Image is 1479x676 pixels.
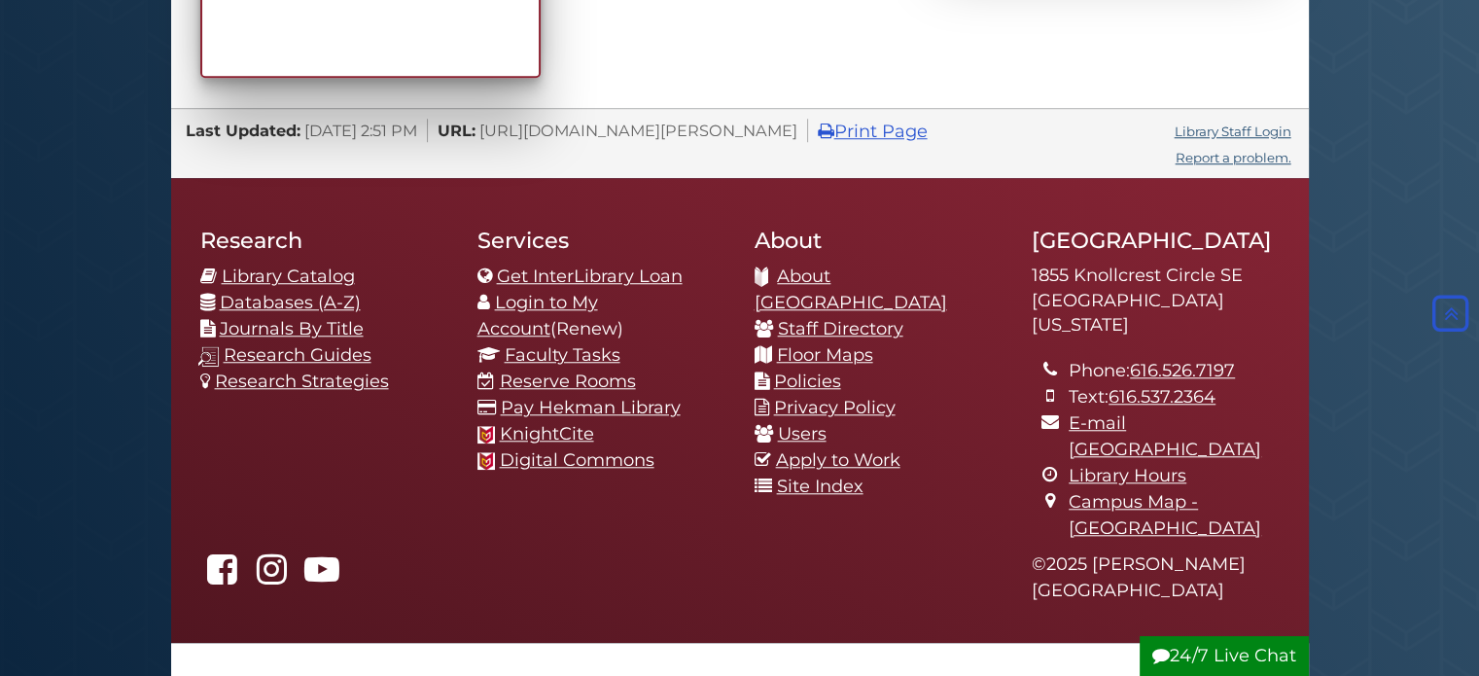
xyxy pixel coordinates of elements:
[774,397,896,418] a: Privacy Policy
[250,565,295,587] a: hekmanlibrary on Instagram
[1032,551,1280,604] p: © 2025 [PERSON_NAME][GEOGRAPHIC_DATA]
[200,227,448,254] h2: Research
[222,266,355,287] a: Library Catalog
[304,121,417,140] span: [DATE] 2:51 PM
[500,449,654,471] a: Digital Commons
[1175,124,1291,139] a: Library Staff Login
[776,449,900,471] a: Apply to Work
[1069,465,1186,486] a: Library Hours
[198,346,219,367] img: research-guides-icon-white_37x37.png
[1032,227,1280,254] h2: [GEOGRAPHIC_DATA]
[477,290,725,342] li: (Renew)
[1069,358,1279,384] li: Phone:
[505,344,620,366] a: Faculty Tasks
[1069,491,1261,539] a: Campus Map - [GEOGRAPHIC_DATA]
[477,452,495,470] img: Calvin favicon logo
[299,565,344,587] a: Hekman Library on YouTube
[777,476,863,497] a: Site Index
[778,423,827,445] a: Users
[186,121,300,140] span: Last Updated:
[477,426,495,444] img: Calvin favicon logo
[774,371,841,392] a: Policies
[1069,412,1261,460] a: E-mail [GEOGRAPHIC_DATA]
[1140,636,1309,676] button: 24/7 Live Chat
[755,266,947,313] a: About [GEOGRAPHIC_DATA]
[755,227,1003,254] h2: About
[818,123,834,140] i: Print Page
[501,397,681,418] a: Pay Hekman Library
[1176,150,1291,165] a: Report a problem.
[215,371,389,392] a: Research Strategies
[220,318,364,339] a: Journals By Title
[220,292,361,313] a: Databases (A-Z)
[777,344,873,366] a: Floor Maps
[438,121,475,140] span: URL:
[477,227,725,254] h2: Services
[818,121,928,142] a: Print Page
[224,344,371,366] a: Research Guides
[1427,302,1474,324] a: Back to Top
[500,423,594,445] a: KnightCite
[1032,264,1280,338] address: 1855 Knollcrest Circle SE [GEOGRAPHIC_DATA][US_STATE]
[200,565,245,587] a: Hekman Library on Facebook
[477,292,598,339] a: Login to My Account
[1130,360,1235,381] a: 616.526.7197
[500,371,636,392] a: Reserve Rooms
[479,121,797,140] span: [URL][DOMAIN_NAME][PERSON_NAME]
[497,266,683,287] a: Get InterLibrary Loan
[778,318,903,339] a: Staff Directory
[1069,384,1279,410] li: Text:
[1109,386,1215,408] a: 616.537.2364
